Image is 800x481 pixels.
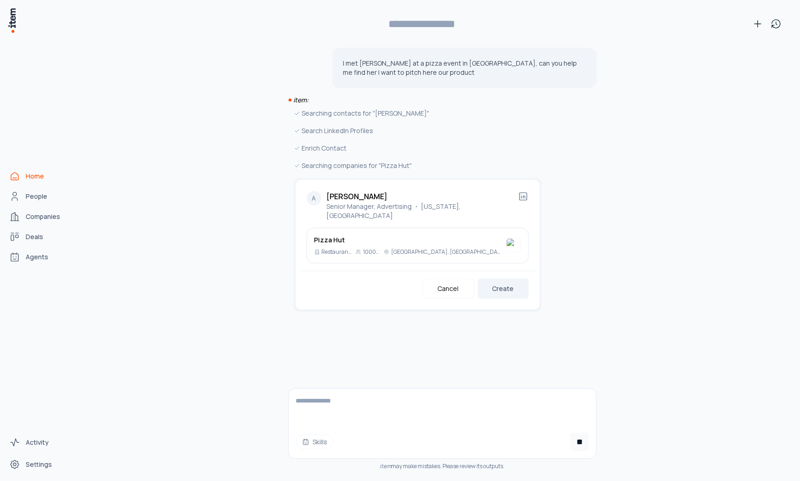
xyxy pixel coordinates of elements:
button: New conversation [749,15,767,33]
span: People [26,192,47,201]
span: Deals [26,232,43,241]
div: Search LinkedIn Profiles [294,126,542,136]
h3: Pizza Hut [314,235,503,245]
p: I met [PERSON_NAME] at a pizza event in [GEOGRAPHIC_DATA], can you help me find her I want to pit... [343,59,586,77]
button: View history [767,15,785,33]
a: Home [6,167,75,185]
img: Pizza Hut [506,238,521,253]
a: Agents [6,248,75,266]
a: Activity [6,433,75,452]
a: Settings [6,455,75,474]
button: Cancel [423,279,474,299]
span: Agents [26,252,48,262]
p: Restaurants [322,248,352,256]
button: Create [478,279,529,299]
span: Settings [26,460,52,469]
span: Home [26,172,44,181]
button: Cancel [571,433,589,451]
div: Enrich Contact [294,143,542,153]
i: item [380,462,392,470]
span: Activity [26,438,49,447]
div: A [307,191,321,206]
button: Skills [296,435,334,449]
img: Item Brain Logo [7,7,17,34]
h2: [PERSON_NAME] [327,191,518,202]
p: [GEOGRAPHIC_DATA], [GEOGRAPHIC_DATA] [391,248,502,256]
div: Searching companies for "Pizza Hut" [294,161,542,171]
span: Skills [313,437,328,447]
a: Deals [6,228,75,246]
i: item: [294,95,309,104]
span: Companies [26,212,60,221]
a: Companies [6,207,75,226]
p: 10001+ [363,248,380,256]
a: People [6,187,75,206]
div: Searching contacts for "[PERSON_NAME]" [294,108,542,118]
div: may make mistakes. Please review its outputs. [288,463,597,470]
p: Senior Manager, Advertising ・ [US_STATE], [GEOGRAPHIC_DATA] [327,202,518,220]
